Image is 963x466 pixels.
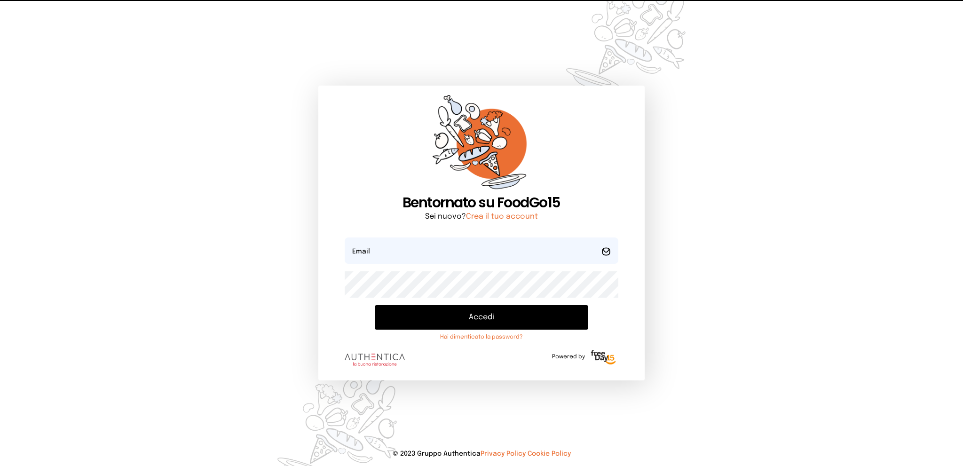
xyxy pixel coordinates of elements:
button: Accedi [375,305,588,330]
a: Cookie Policy [528,450,571,457]
a: Privacy Policy [481,450,526,457]
p: Sei nuovo? [345,211,618,222]
a: Crea il tuo account [466,213,538,221]
img: logo.8f33a47.png [345,354,405,366]
img: logo-freeday.3e08031.png [589,348,618,367]
span: Powered by [552,353,585,361]
a: Hai dimenticato la password? [375,333,588,341]
h1: Bentornato su FoodGo15 [345,194,618,211]
p: © 2023 Gruppo Authentica [15,449,948,458]
img: sticker-orange.65babaf.png [433,95,530,194]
